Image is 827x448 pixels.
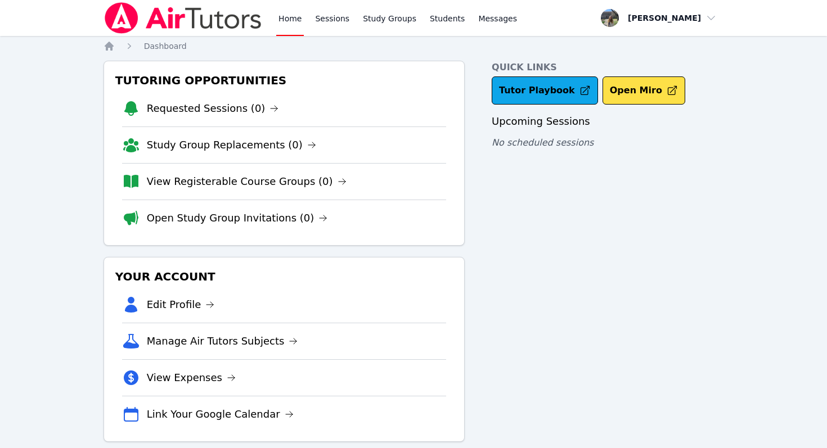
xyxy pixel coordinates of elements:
h3: Your Account [113,266,455,287]
a: Link Your Google Calendar [147,406,294,422]
a: Tutor Playbook [492,76,598,105]
a: Study Group Replacements (0) [147,137,316,153]
a: Requested Sessions (0) [147,101,279,116]
a: View Registerable Course Groups (0) [147,174,347,189]
a: Edit Profile [147,297,215,313]
img: Air Tutors [104,2,263,34]
h3: Tutoring Opportunities [113,70,455,90]
button: Open Miro [603,76,685,105]
h4: Quick Links [492,61,723,74]
a: Dashboard [144,40,187,52]
h3: Upcoming Sessions [492,114,723,129]
span: Messages [478,13,517,24]
span: No scheduled sessions [492,137,594,148]
span: Dashboard [144,42,187,51]
nav: Breadcrumb [104,40,724,52]
a: Manage Air Tutors Subjects [147,333,298,349]
a: Open Study Group Invitations (0) [147,210,328,226]
a: View Expenses [147,370,236,386]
